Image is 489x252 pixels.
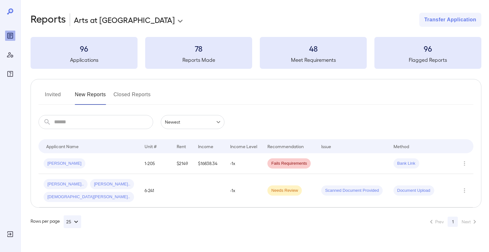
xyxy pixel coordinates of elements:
[161,115,224,129] div: Newest
[419,13,481,27] button: Transfer Application
[90,181,134,187] span: [PERSON_NAME]..
[225,174,263,207] td: -1x
[39,90,67,105] button: Invited
[5,31,15,41] div: Reports
[31,13,66,27] h2: Reports
[31,56,138,64] h5: Applications
[75,90,106,105] button: New Reports
[139,174,172,207] td: 6-241
[448,217,458,227] button: page 1
[145,56,252,64] h5: Reports Made
[46,142,79,150] div: Applicant Name
[44,161,85,167] span: [PERSON_NAME]
[267,188,302,194] span: Needs Review
[145,142,157,150] div: Unit #
[5,229,15,239] div: Log Out
[177,142,187,150] div: Rent
[44,194,134,200] span: [DEMOGRAPHIC_DATA][PERSON_NAME]..
[260,56,367,64] h5: Meet Requirements
[393,188,434,194] span: Document Upload
[145,43,252,54] h3: 78
[393,142,409,150] div: Method
[459,158,470,169] button: Row Actions
[172,153,193,174] td: $2149
[230,142,257,150] div: Income Level
[114,90,151,105] button: Closed Reports
[5,50,15,60] div: Manage Users
[198,142,213,150] div: Income
[393,161,419,167] span: Bank Link
[267,142,304,150] div: Recommendation
[64,215,81,228] button: 25
[193,153,225,174] td: $16838.34
[5,69,15,79] div: FAQ
[425,217,481,227] nav: pagination navigation
[74,15,175,25] p: Arts at [GEOGRAPHIC_DATA]
[139,153,172,174] td: 1-205
[321,142,331,150] div: Issue
[44,181,88,187] span: [PERSON_NAME]..
[459,185,470,196] button: Row Actions
[31,215,81,228] div: Rows per page
[374,56,481,64] h5: Flagged Reports
[267,161,311,167] span: Fails Requirements
[321,188,383,194] span: Scanned Document Provided
[260,43,367,54] h3: 48
[31,43,138,54] h3: 96
[374,43,481,54] h3: 96
[31,37,481,69] summary: 96Applications78Reports Made48Meet Requirements96Flagged Reports
[225,153,263,174] td: -1x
